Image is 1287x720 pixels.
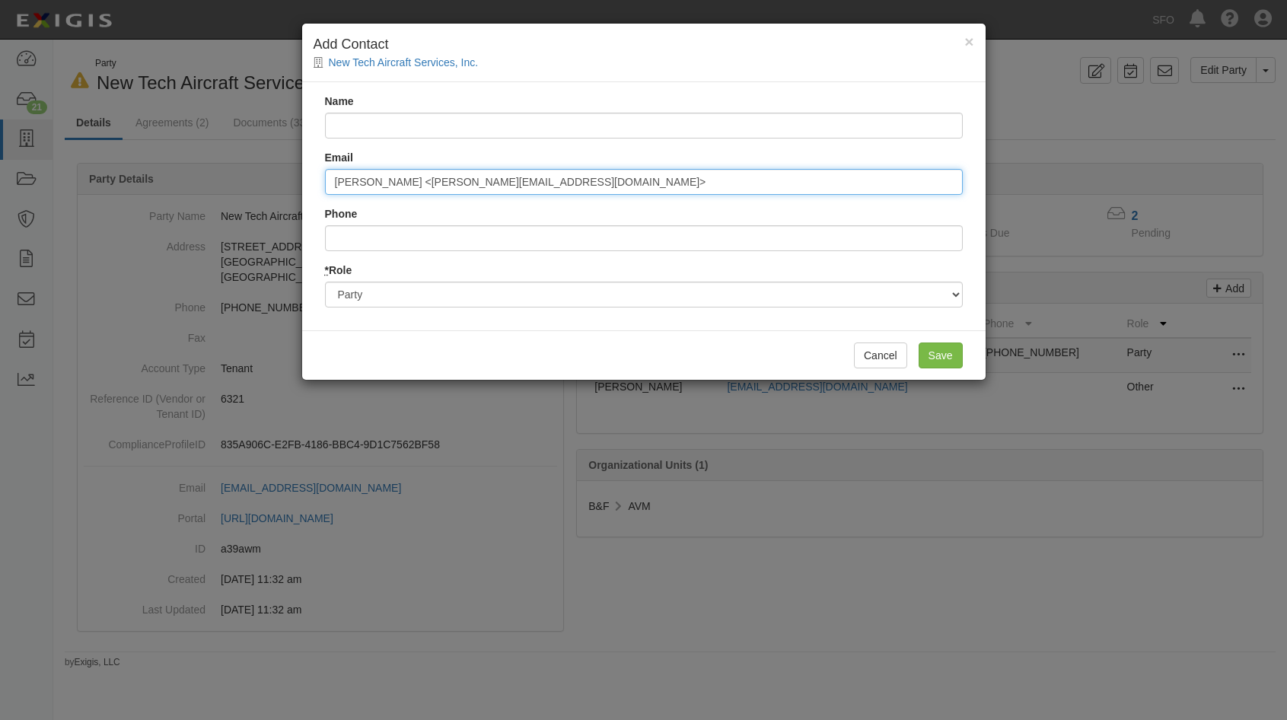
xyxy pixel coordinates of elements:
h4: Add Contact [314,35,974,55]
abbr: required [325,264,329,276]
a: New Tech Aircraft Services, Inc. [329,56,479,68]
label: Name [325,94,354,109]
label: Phone [325,206,358,221]
label: Role [325,263,352,278]
button: Close [964,33,973,49]
button: Cancel [854,342,907,368]
span: × [964,33,973,50]
label: Email [325,150,353,165]
input: Save [919,342,963,368]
